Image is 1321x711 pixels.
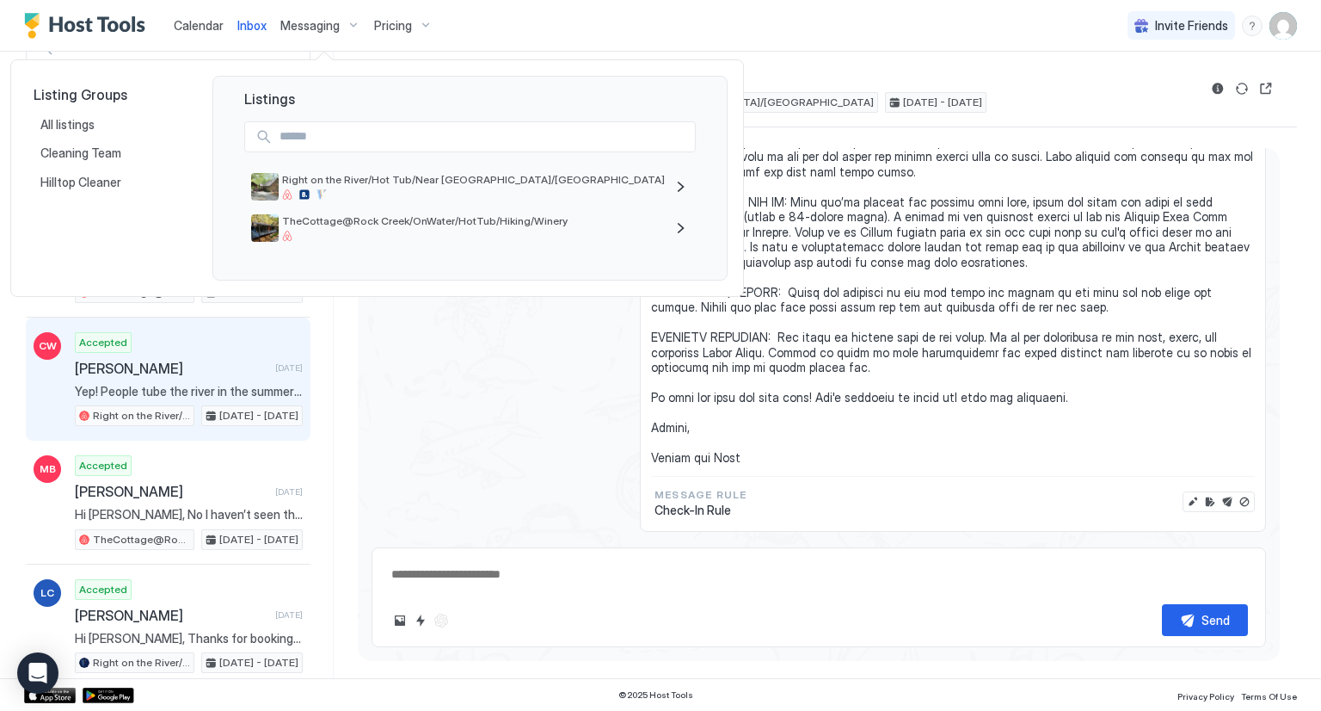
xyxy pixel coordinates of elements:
div: listing image [251,173,279,201]
input: Input Field [273,122,695,151]
span: Right on the River/Hot Tub/Near [GEOGRAPHIC_DATA]/[GEOGRAPHIC_DATA] [282,173,665,186]
div: listing image [251,214,279,242]
span: All listings [40,117,97,133]
span: Cleaning Team [40,145,124,161]
span: Hilltop Cleaner [40,175,124,190]
span: TheCottage@Rock Creek/OnWater/HotTub/Hiking/Winery [282,214,665,227]
span: Listing Groups [34,86,185,103]
div: Open Intercom Messenger [17,652,58,694]
span: Listings [227,90,713,108]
